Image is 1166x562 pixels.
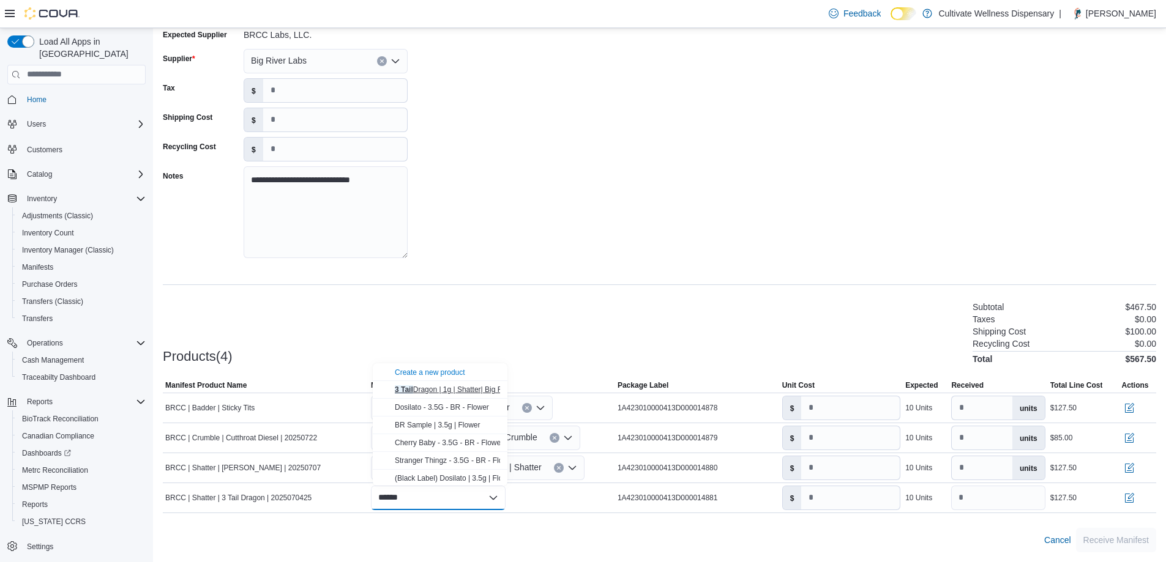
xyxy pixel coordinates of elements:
button: 3 Tail Dragon | 1g | Shatter| Big River [373,381,507,399]
span: Adjustments (Classic) [17,209,146,223]
a: Traceabilty Dashboard [17,370,100,385]
button: Clear input [377,56,387,66]
span: Receive Manifest [1083,534,1149,546]
div: BRCC Labs, LLC. [244,25,408,40]
h6: Taxes [973,314,995,324]
label: Tax [163,83,175,93]
button: Close list of options [488,493,498,503]
span: Manifests [17,260,146,275]
button: Settings [2,538,151,555]
label: $ [244,108,263,131]
a: Canadian Compliance [17,429,99,443]
span: Settings [27,542,53,552]
button: Catalog [2,166,151,183]
button: Clear input [550,433,559,443]
span: Catalog [22,167,146,182]
label: $ [783,456,802,479]
span: Metrc Reconciliation [22,465,88,475]
button: Inventory [22,191,62,206]
button: Receive Manifest [1076,528,1156,552]
a: Reports [17,497,53,512]
span: Canadian Compliance [17,429,146,443]
label: units [1012,396,1045,420]
button: Inventory Count [12,224,151,242]
button: Cancel [1039,528,1076,552]
a: Inventory Count [17,226,79,240]
label: $ [783,426,802,449]
mark: 3 Tail [395,385,413,394]
span: BRCC | Shatter | 3 Tail Dragon | 2025070425 [165,493,312,503]
span: Purchase Orders [22,279,78,289]
div: $85.00 [1050,433,1073,443]
h6: Shipping Cost [973,327,1026,336]
span: Users [27,119,46,129]
button: Open list of options [563,433,573,443]
a: Feedback [824,1,886,26]
div: $127.50 [1050,403,1077,413]
span: BRCC | Badder | Sticky Tits [165,403,255,413]
button: Users [2,116,151,133]
span: BRCC | Crumble | Cutthroat Diesel | 20250722 [165,433,317,443]
span: BRCC | Shatter | [PERSON_NAME] | 20250707 [165,463,321,473]
a: Adjustments (Classic) [17,209,98,223]
span: Inventory [22,191,146,206]
button: Cash Management [12,352,151,369]
div: 10 Units [905,493,932,503]
span: Adjustments (Classic) [22,211,93,221]
a: Cash Management [17,353,89,368]
input: Dark Mode [891,7,916,20]
button: BR Sample | 3.5g | Flower [373,416,507,434]
span: Inventory Manager (Classic) [22,245,114,255]
span: Users [22,117,146,131]
div: Choose from the following options [373,363,507,558]
span: Reports [27,397,53,407]
span: Cancel [1044,534,1071,546]
span: Reports [17,497,146,512]
button: Transfers (Classic) [12,293,151,310]
span: Transfers [22,314,53,324]
a: MSPMP Reports [17,480,81,495]
span: Load All Apps in [GEOGRAPHIC_DATA] [34,35,146,60]
span: Dark Mode [891,20,891,21]
a: BioTrack Reconciliation [17,412,103,426]
span: Transfers [17,311,146,326]
span: Inventory Count [22,228,74,238]
label: $ [783,396,802,420]
button: Canadian Compliance [12,427,151,445]
div: Create a new product [395,368,465,377]
h4: $567.50 [1125,354,1156,364]
span: Traceabilty Dashboard [22,372,95,382]
button: Dosilato - 3.5G - BR - Flower [373,399,507,416]
button: Reports [2,393,151,410]
span: Dosilato - 3.5G - BR - Flower [395,403,489,412]
button: Users [22,117,51,131]
span: Home [27,95,47,105]
span: Reports [22,394,146,409]
label: Expected Supplier [163,30,227,40]
a: Transfers (Classic) [17,294,88,309]
span: Stranger Thingz - 3.5G - BR - Flower [395,456,515,465]
span: Feedback [843,7,881,20]
span: Operations [27,338,63,348]
button: Inventory Manager (Classic) [12,242,151,259]
div: $127.50 [1050,493,1077,503]
span: Reports [22,500,48,509]
span: Mapped Product [371,380,428,390]
button: Reports [22,394,58,409]
div: 10 Units [905,403,932,413]
div: Seth Coleman [1066,6,1081,21]
button: Inventory [2,190,151,207]
button: MSPMP Reports [12,479,151,496]
button: Cherry Baby - 3.5G - BR - Flower [373,434,507,452]
p: $0.00 [1135,339,1156,349]
span: Big River Labs [251,53,307,68]
p: $0.00 [1135,314,1156,324]
img: Cova [24,7,80,20]
p: | [1059,6,1061,21]
span: Dragon | 1g | Shatter| Big River [395,385,515,394]
label: units [1012,426,1045,449]
button: Transfers [12,310,151,327]
span: MSPMP Reports [17,480,146,495]
label: Notes [163,171,183,181]
button: Home [2,91,151,108]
